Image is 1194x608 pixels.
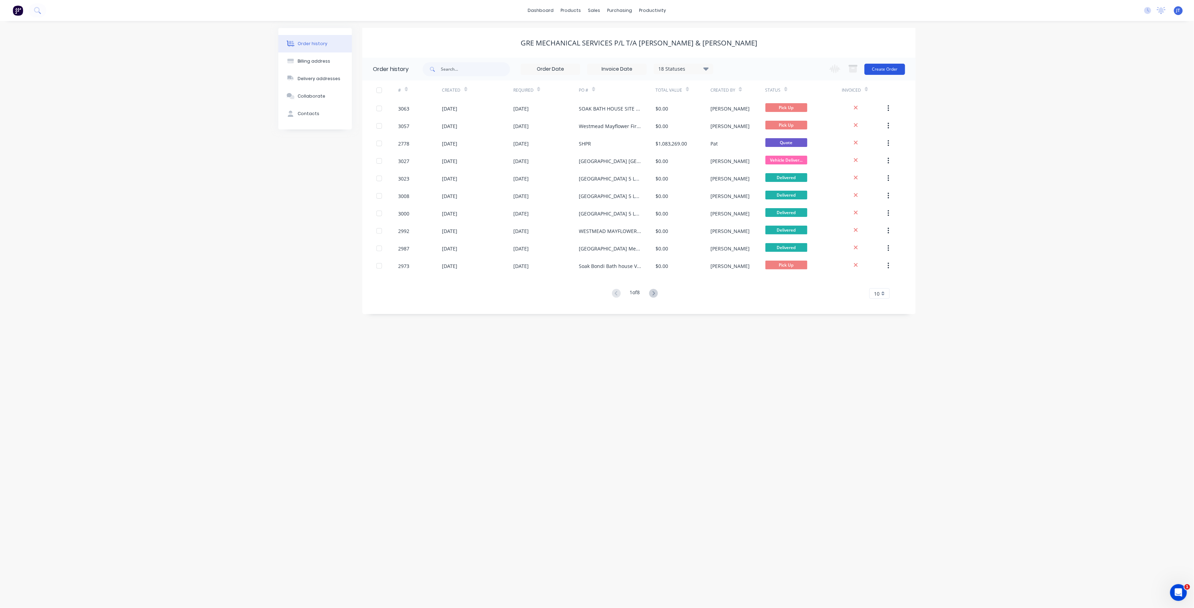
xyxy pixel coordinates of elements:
div: Westmead Mayflower Fire Dampers [579,122,642,130]
div: 2987 [398,245,410,252]
div: Status [765,87,781,93]
div: [PERSON_NAME] [710,175,750,182]
button: Contacts [278,105,352,122]
div: [DATE] [513,210,529,217]
button: Delivery addresses [278,70,352,87]
button: Billing address [278,52,352,70]
div: [GEOGRAPHIC_DATA] 5 LOWER GROUND RUN B [579,175,642,182]
div: [PERSON_NAME] [710,210,750,217]
div: sales [585,5,604,16]
div: [DATE] [513,105,529,112]
div: 3000 [398,210,410,217]
div: Created [442,80,513,100]
iframe: Intercom live chat [1170,584,1187,601]
div: $0.00 [656,192,668,200]
div: [DATE] [513,140,529,147]
div: 3023 [398,175,410,182]
div: 3027 [398,157,410,165]
div: Invoiced [842,87,861,93]
div: productivity [636,5,670,16]
span: Pick Up [765,261,807,269]
div: $0.00 [656,105,668,112]
div: [PERSON_NAME] [710,227,750,235]
div: [DATE] [513,175,529,182]
div: 2973 [398,262,410,270]
div: $0.00 [656,262,668,270]
div: [GEOGRAPHIC_DATA] Measures [579,245,642,252]
div: Total Value [656,87,682,93]
div: # [398,80,442,100]
div: [DATE] [442,122,458,130]
button: Order history [278,35,352,52]
div: Total Value [656,80,710,100]
div: [DATE] [442,210,458,217]
div: $0.00 [656,210,668,217]
button: Collaborate [278,87,352,105]
div: [DATE] [442,262,458,270]
div: PO # [579,80,656,100]
div: Delivery addresses [298,76,341,82]
span: Delivered [765,173,807,182]
div: $0.00 [656,122,668,130]
span: 10 [874,290,880,297]
span: Delivered [765,191,807,199]
div: [DATE] [513,227,529,235]
div: [GEOGRAPHIC_DATA] 5 LOWER GROUND RUN D [579,192,642,200]
div: [PERSON_NAME] [710,262,750,270]
div: Order history [298,41,328,47]
div: [DATE] [442,157,458,165]
div: SHPR [579,140,591,147]
div: [DATE] [442,227,458,235]
div: Soak Bondi Bath house Variations [579,262,642,270]
div: Order history [373,65,409,73]
span: Pick Up [765,103,807,112]
span: Delivered [765,243,807,252]
div: Created By [710,87,735,93]
span: Pick Up [765,121,807,129]
input: Invoice Date [588,64,646,75]
span: Delivered [765,226,807,234]
div: [DATE] [442,105,458,112]
div: [PERSON_NAME] [710,105,750,112]
span: JT [1176,7,1180,14]
div: purchasing [604,5,636,16]
div: [DATE] [442,192,458,200]
div: [GEOGRAPHIC_DATA] [GEOGRAPHIC_DATA] C [579,157,642,165]
div: 3057 [398,122,410,130]
div: WESTMEAD MAYFLOWER FIRE DAMPER SAMPLE [579,227,642,235]
div: Billing address [298,58,331,64]
div: 3008 [398,192,410,200]
div: [PERSON_NAME] [710,245,750,252]
div: Required [513,80,579,100]
div: Invoiced [842,80,886,100]
div: [PERSON_NAME] [710,157,750,165]
div: [DATE] [442,175,458,182]
div: [DATE] [513,157,529,165]
div: Contacts [298,111,320,117]
span: Quote [765,138,807,147]
span: 1 [1185,584,1190,590]
div: [DATE] [513,122,529,130]
div: 3063 [398,105,410,112]
div: 18 Statuses [654,65,713,73]
div: Created By [710,80,765,100]
div: 2992 [398,227,410,235]
div: PO # [579,87,589,93]
div: $0.00 [656,245,668,252]
div: [DATE] [513,262,529,270]
div: GRE Mechanical Services P/L t/a [PERSON_NAME] & [PERSON_NAME] [521,39,757,47]
div: SOAK BATH HOUSE SITE MEASURE [579,105,642,112]
span: Delivered [765,208,807,217]
input: Order Date [521,64,580,75]
div: Required [513,87,534,93]
div: Created [442,87,461,93]
div: $0.00 [656,227,668,235]
div: [GEOGRAPHIC_DATA] 5 LOWER GROUND RUN A [579,210,642,217]
span: Vehicle Deliver... [765,156,807,164]
div: Collaborate [298,93,326,99]
div: [DATE] [513,192,529,200]
div: $0.00 [656,175,668,182]
button: Create Order [865,64,905,75]
div: $0.00 [656,157,668,165]
div: Pat [710,140,718,147]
